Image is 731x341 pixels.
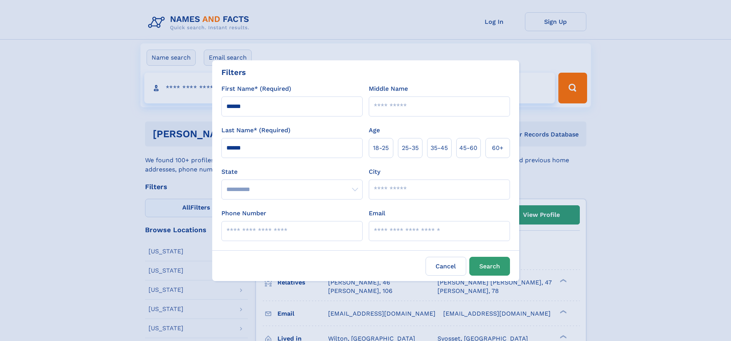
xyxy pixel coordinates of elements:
span: 25‑35 [402,143,419,153]
label: Cancel [426,257,466,276]
label: State [221,167,363,176]
label: Middle Name [369,84,408,93]
button: Search [469,257,510,276]
span: 35‑45 [431,143,448,153]
label: Phone Number [221,209,266,218]
span: 18‑25 [373,143,389,153]
label: First Name* (Required) [221,84,291,93]
span: 60+ [492,143,503,153]
span: 45‑60 [459,143,477,153]
label: City [369,167,380,176]
label: Email [369,209,385,218]
div: Filters [221,67,246,78]
label: Last Name* (Required) [221,126,290,135]
label: Age [369,126,380,135]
